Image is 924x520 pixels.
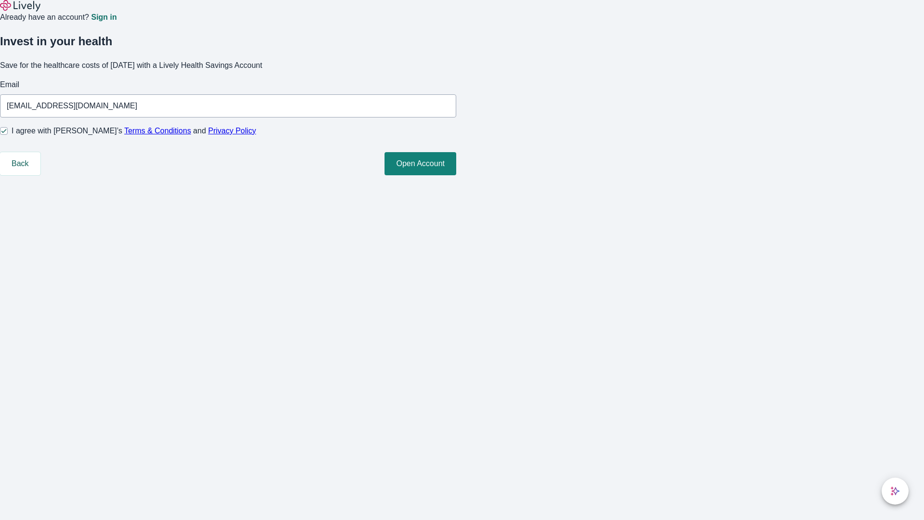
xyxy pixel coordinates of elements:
button: Open Account [385,152,456,175]
a: Privacy Policy [208,127,257,135]
a: Terms & Conditions [124,127,191,135]
span: I agree with [PERSON_NAME]’s and [12,125,256,137]
a: Sign in [91,13,116,21]
button: chat [882,478,909,505]
svg: Lively AI Assistant [890,486,900,496]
